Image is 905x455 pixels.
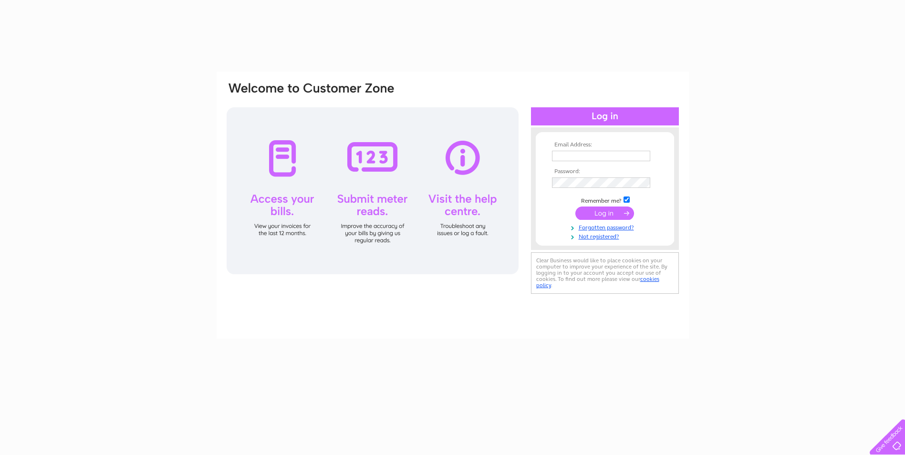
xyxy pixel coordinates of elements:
[550,168,660,175] th: Password:
[550,142,660,148] th: Email Address:
[531,252,679,294] div: Clear Business would like to place cookies on your computer to improve your experience of the sit...
[575,207,634,220] input: Submit
[536,276,659,289] a: cookies policy
[552,222,660,231] a: Forgotten password?
[550,195,660,205] td: Remember me?
[552,231,660,240] a: Not registered?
